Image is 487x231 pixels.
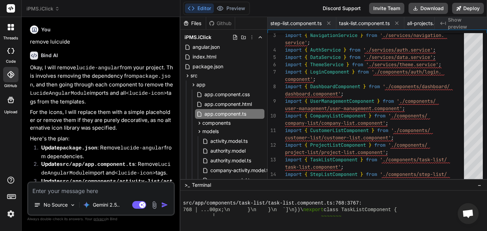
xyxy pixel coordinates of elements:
span: { [305,47,307,53]
span: ; [385,120,388,126]
span: angular.json [192,43,220,51]
span: './components/ [388,142,427,148]
span: from [366,156,377,163]
span: { [305,54,307,60]
span: { [305,61,307,68]
span: iPMS.iClick [185,34,211,41]
span: all-projects.component.ts [407,20,459,27]
div: 10 [268,112,276,120]
span: } [360,171,363,177]
span: './services/data.service' [363,54,433,60]
span: { [305,98,307,104]
span: privacy [93,217,106,221]
span: ~~~~~~~ [321,213,342,220]
span: import [285,69,302,75]
span: step-list.component' [285,178,341,185]
span: { [305,69,307,75]
div: Files [180,20,206,27]
img: Pick Models [70,202,76,208]
span: { [305,156,307,163]
span: activity.model.ts [210,137,248,145]
button: Preview [214,3,248,13]
span: ; [341,164,344,170]
p: Here's the plan: [30,135,173,143]
span: class TaskListComponent { [324,207,397,213]
span: from [369,83,380,90]
span: import [285,98,302,104]
span: import [285,32,302,38]
span: './components/ [391,127,430,133]
span: './services/auth.service' [363,47,433,53]
span: import [285,83,302,90]
p: remove luicuide [30,38,173,46]
code: LucideAngularModule [30,91,90,97]
img: icon [161,201,168,208]
span: step-list.component.ts [270,20,322,27]
span: company.model.ts [210,176,253,184]
span: src/app/components/task-list/task-list.component.ts:768:3767: [183,200,362,207]
div: Open chat [458,203,479,224]
span: import [285,113,302,119]
li: : Remove from dependencies. [36,144,173,160]
div: 13 [268,156,276,163]
span: ; [341,91,344,97]
div: 6 [268,61,276,68]
div: 7 [268,68,276,76]
span: { [305,83,307,90]
span: models [202,128,219,135]
div: 5 [268,54,276,61]
span: { [305,32,307,38]
span: ProjectListComponent [310,142,366,148]
div: 11 [268,127,276,134]
span: './services/navigation. [380,32,444,38]
span: import [285,61,302,68]
span: } [344,54,346,60]
span: task-list.component' [285,164,341,170]
span: import [285,156,302,163]
span: './services/theme.service' [366,61,439,68]
span: } [360,32,363,38]
label: Upload [4,109,17,115]
img: settings [5,208,17,220]
label: code [6,59,16,64]
code: LucideAngularModule [41,162,171,176]
span: from [377,127,388,133]
span: components [202,120,231,126]
button: Deploy [452,3,484,14]
span: user-management/user-management.component' [285,105,402,111]
span: from [374,113,385,119]
span: src [190,72,197,79]
span: customer-list/customer-list.component' [285,134,391,141]
span: CompanyListComponent [310,113,366,119]
code: src/app/app.component.ts [60,162,135,168]
button: Editor [185,3,214,13]
span: 768 │ ...00px;\n }\n }\n `]\n})\ [183,207,303,213]
div: 9 [268,98,276,105]
span: } [346,61,349,68]
span: component' [285,76,313,82]
span: from [366,32,377,38]
span: Show preview [448,16,481,30]
span: } [377,98,380,104]
span: './components/ [388,113,427,119]
span: ; [433,47,436,53]
span: { [305,113,307,119]
span: ; [385,149,388,155]
div: 14 [268,171,276,178]
h6: You [41,26,51,33]
span: './components/dashboard/ [383,83,450,90]
h6: Bind AI [41,52,58,59]
span: } [363,83,366,90]
strong: Update [41,161,135,167]
span: { [305,171,307,177]
code: <lucide-icon> [115,170,156,176]
span: authority.model.ts [210,156,252,165]
div: 3 [268,32,276,39]
span: TaskListComponent [310,156,358,163]
span: iPMS.iClick [27,5,60,12]
span: ThemeService [310,61,344,68]
span: app.component.html [204,100,253,108]
img: Gemini 2.5 flash [83,201,90,208]
span: company-activity.model.ts [210,166,271,175]
div: 12 [268,141,276,149]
